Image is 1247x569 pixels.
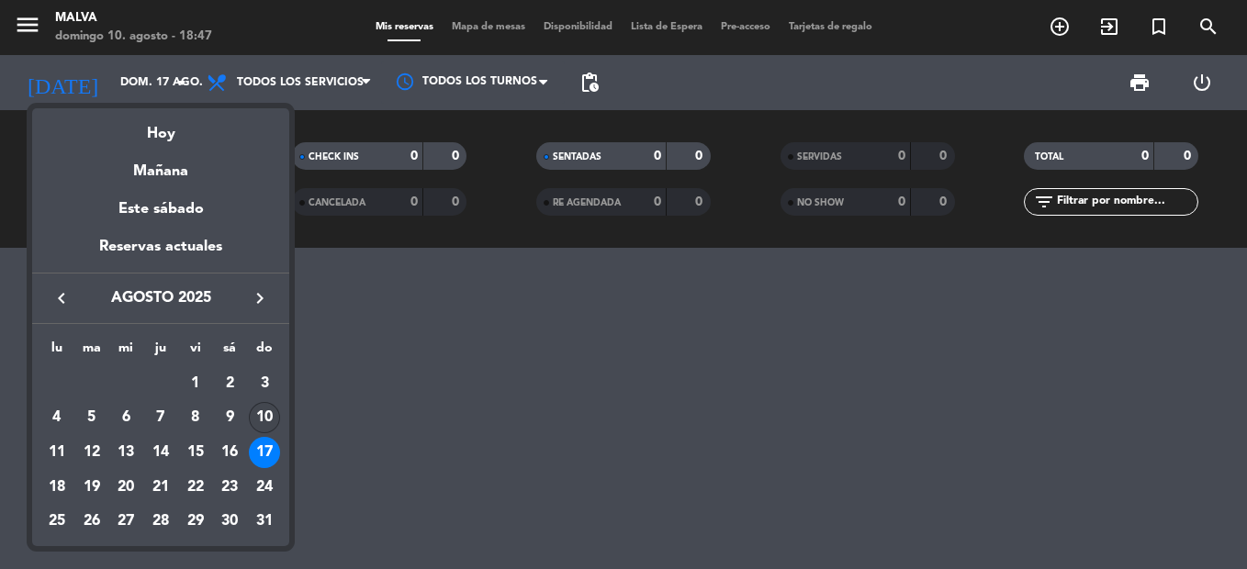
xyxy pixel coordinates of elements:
button: keyboard_arrow_left [45,286,78,310]
td: 6 de agosto de 2025 [108,401,143,436]
div: 9 [214,402,245,433]
td: 10 de agosto de 2025 [247,401,282,436]
div: 22 [180,472,211,503]
td: 15 de agosto de 2025 [178,435,213,470]
span: agosto 2025 [78,286,243,310]
div: Hoy [32,108,289,146]
div: Este sábado [32,184,289,235]
div: 24 [249,472,280,503]
div: 12 [76,437,107,468]
td: 30 de agosto de 2025 [213,505,248,540]
th: viernes [178,338,213,366]
td: 4 de agosto de 2025 [39,401,74,436]
div: 30 [214,507,245,538]
td: 16 de agosto de 2025 [213,435,248,470]
div: 21 [145,472,176,503]
td: 8 de agosto de 2025 [178,401,213,436]
td: 14 de agosto de 2025 [143,435,178,470]
th: domingo [247,338,282,366]
div: 28 [145,507,176,538]
div: 6 [110,402,141,433]
td: 27 de agosto de 2025 [108,505,143,540]
th: martes [74,338,109,366]
div: 27 [110,507,141,538]
div: 25 [41,507,73,538]
td: 7 de agosto de 2025 [143,401,178,436]
td: 20 de agosto de 2025 [108,470,143,505]
td: 31 de agosto de 2025 [247,505,282,540]
div: 29 [180,507,211,538]
th: miércoles [108,338,143,366]
div: Reservas actuales [32,235,289,273]
td: 12 de agosto de 2025 [74,435,109,470]
div: 23 [214,472,245,503]
div: 11 [41,437,73,468]
div: 15 [180,437,211,468]
div: 5 [76,402,107,433]
td: 21 de agosto de 2025 [143,470,178,505]
div: 17 [249,437,280,468]
div: 4 [41,402,73,433]
div: 31 [249,507,280,538]
div: 20 [110,472,141,503]
div: Mañana [32,146,289,184]
div: 10 [249,402,280,433]
td: 24 de agosto de 2025 [247,470,282,505]
td: 1 de agosto de 2025 [178,366,213,401]
div: 14 [145,437,176,468]
td: 29 de agosto de 2025 [178,505,213,540]
th: lunes [39,338,74,366]
i: keyboard_arrow_right [249,287,271,309]
div: 19 [76,472,107,503]
div: 26 [76,507,107,538]
td: 3 de agosto de 2025 [247,366,282,401]
td: 19 de agosto de 2025 [74,470,109,505]
td: 17 de agosto de 2025 [247,435,282,470]
div: 18 [41,472,73,503]
td: 28 de agosto de 2025 [143,505,178,540]
i: keyboard_arrow_left [51,287,73,309]
th: sábado [213,338,248,366]
div: 1 [180,368,211,399]
td: 9 de agosto de 2025 [213,401,248,436]
td: 2 de agosto de 2025 [213,366,248,401]
th: jueves [143,338,178,366]
td: 5 de agosto de 2025 [74,401,109,436]
td: 13 de agosto de 2025 [108,435,143,470]
td: 25 de agosto de 2025 [39,505,74,540]
td: 22 de agosto de 2025 [178,470,213,505]
td: 23 de agosto de 2025 [213,470,248,505]
td: AGO. [39,366,178,401]
div: 2 [214,368,245,399]
div: 16 [214,437,245,468]
td: 26 de agosto de 2025 [74,505,109,540]
div: 7 [145,402,176,433]
button: keyboard_arrow_right [243,286,276,310]
td: 18 de agosto de 2025 [39,470,74,505]
div: 13 [110,437,141,468]
td: 11 de agosto de 2025 [39,435,74,470]
div: 8 [180,402,211,433]
div: 3 [249,368,280,399]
